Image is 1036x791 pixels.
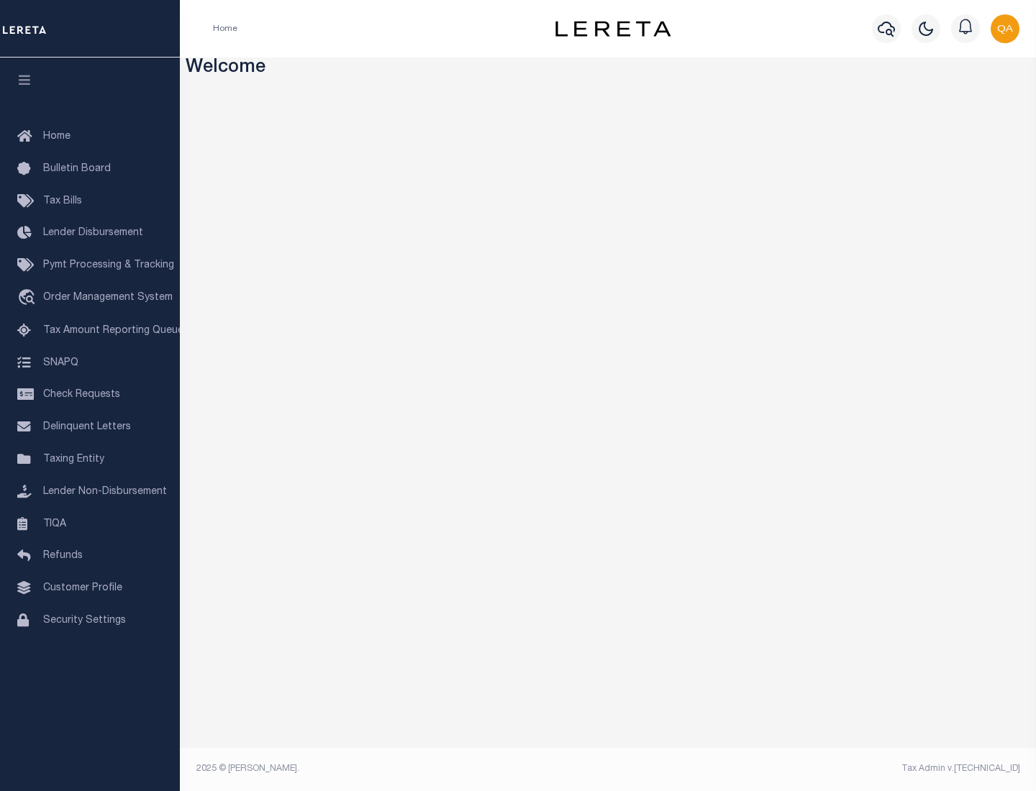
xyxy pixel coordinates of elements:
span: Pymt Processing & Tracking [43,260,174,270]
div: Tax Admin v.[TECHNICAL_ID] [619,762,1020,775]
span: Check Requests [43,390,120,400]
span: Home [43,132,71,142]
span: TIQA [43,518,66,529]
span: Taxing Entity [43,454,104,465]
li: Home [213,22,237,35]
span: Refunds [43,551,83,561]
h3: Welcome [186,58,1031,80]
i: travel_explore [17,289,40,308]
span: Tax Bills [43,196,82,206]
span: Customer Profile [43,583,122,593]
img: svg+xml;base64,PHN2ZyB4bWxucz0iaHR0cDovL3d3dy53My5vcmcvMjAwMC9zdmciIHBvaW50ZXItZXZlbnRzPSJub25lIi... [991,14,1019,43]
span: Security Settings [43,616,126,626]
span: Lender Disbursement [43,228,143,238]
div: 2025 © [PERSON_NAME]. [186,762,609,775]
img: logo-dark.svg [555,21,671,37]
span: Lender Non-Disbursement [43,487,167,497]
span: Bulletin Board [43,164,111,174]
span: Order Management System [43,293,173,303]
span: Delinquent Letters [43,422,131,432]
span: Tax Amount Reporting Queue [43,326,183,336]
span: SNAPQ [43,357,78,367]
